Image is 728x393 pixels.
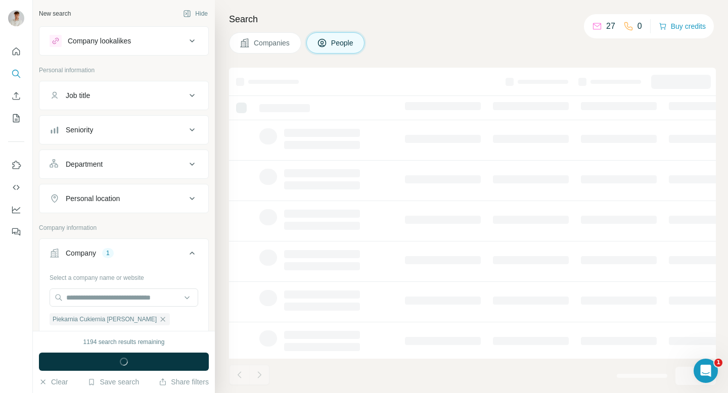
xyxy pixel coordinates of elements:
[39,152,208,176] button: Department
[39,29,208,53] button: Company lookalikes
[102,249,114,258] div: 1
[39,241,208,269] button: Company1
[8,87,24,105] button: Enrich CSV
[66,159,103,169] div: Department
[159,377,209,387] button: Share filters
[66,193,120,204] div: Personal location
[39,377,68,387] button: Clear
[254,38,291,48] span: Companies
[8,178,24,197] button: Use Surfe API
[8,42,24,61] button: Quick start
[8,65,24,83] button: Search
[8,201,24,219] button: Dashboard
[66,248,96,258] div: Company
[66,90,90,101] div: Job title
[8,223,24,241] button: Feedback
[8,156,24,174] button: Use Surfe on LinkedIn
[66,125,93,135] div: Seniority
[53,315,157,324] span: Piekarnia Cukiernia [PERSON_NAME]
[8,10,24,26] img: Avatar
[87,377,139,387] button: Save search
[39,83,208,108] button: Job title
[8,109,24,127] button: My lists
[176,6,215,21] button: Hide
[694,359,718,383] iframe: Intercom live chat
[606,20,615,32] p: 27
[39,9,71,18] div: New search
[638,20,642,32] p: 0
[68,36,131,46] div: Company lookalikes
[714,359,722,367] span: 1
[83,337,165,347] div: 1194 search results remaining
[39,223,209,232] p: Company information
[229,12,716,26] h4: Search
[39,118,208,142] button: Seniority
[39,186,208,211] button: Personal location
[39,66,209,75] p: Personal information
[331,38,354,48] span: People
[50,269,198,282] div: Select a company name or website
[659,19,706,33] button: Buy credits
